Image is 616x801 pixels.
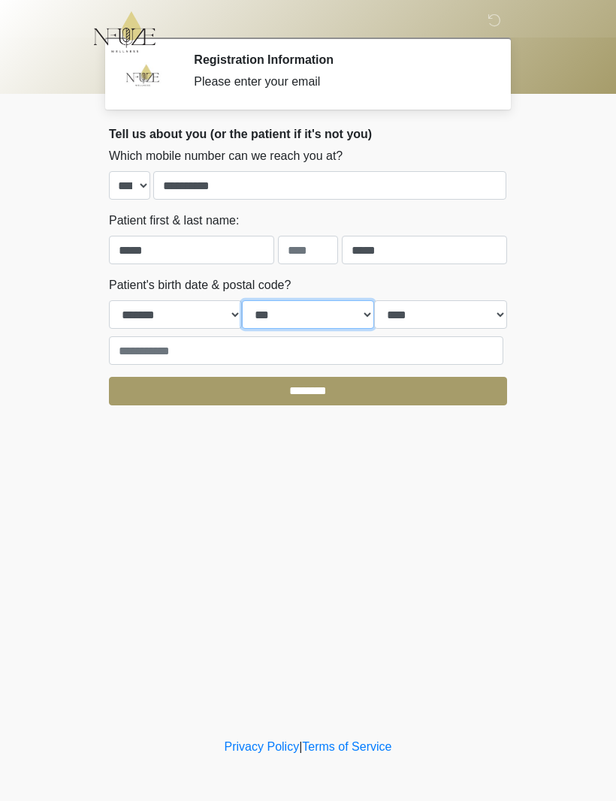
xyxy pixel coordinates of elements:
label: Patient first & last name: [109,212,239,230]
label: Patient's birth date & postal code? [109,276,291,294]
label: Which mobile number can we reach you at? [109,147,343,165]
a: Terms of Service [302,740,391,753]
h2: Tell us about you (or the patient if it's not you) [109,127,507,141]
img: NFuze Wellness Logo [94,11,156,53]
div: Please enter your email [194,73,485,91]
a: Privacy Policy [225,740,300,753]
img: Agent Avatar [120,53,165,98]
a: | [299,740,302,753]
